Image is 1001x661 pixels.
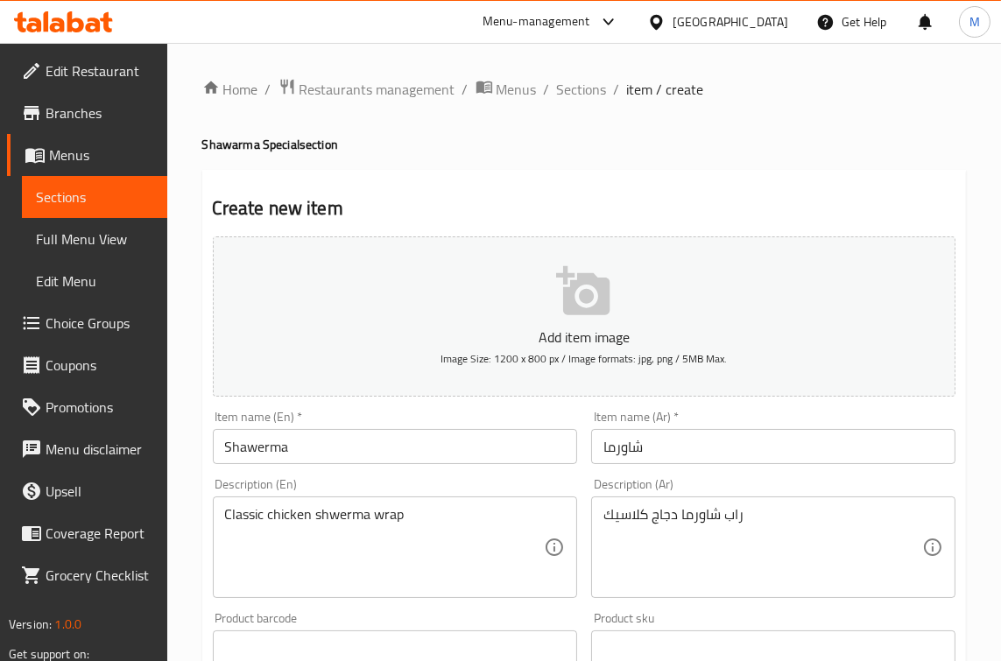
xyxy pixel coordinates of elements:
a: Menus [476,78,537,101]
nav: breadcrumb [202,78,966,101]
span: Menus [497,79,537,100]
a: Promotions [7,386,167,428]
a: Coupons [7,344,167,386]
a: Edit Restaurant [7,50,167,92]
a: Menus [7,134,167,176]
span: M [969,12,980,32]
input: Enter name En [213,429,577,464]
p: Add item image [240,327,928,348]
span: item / create [627,79,704,100]
li: / [265,79,271,100]
div: Menu-management [483,11,590,32]
span: Image Size: 1200 x 800 px / Image formats: jpg, png / 5MB Max. [441,348,727,369]
li: / [544,79,550,100]
button: Add item imageImage Size: 1200 x 800 px / Image formats: jpg, png / 5MB Max. [213,236,955,397]
span: 1.0.0 [54,613,81,636]
span: Version: [9,613,52,636]
span: Coverage Report [46,523,153,544]
h2: Create new item [213,195,955,222]
span: Menus [49,144,153,165]
textarea: Classic chicken shwerma wrap [225,506,544,589]
textarea: راب شاورما دجاج كلاسيك [603,506,922,589]
span: Grocery Checklist [46,565,153,586]
a: Upsell [7,470,167,512]
a: Branches [7,92,167,134]
a: Sections [22,176,167,218]
span: Branches [46,102,153,123]
span: Upsell [46,481,153,502]
a: Choice Groups [7,302,167,344]
div: [GEOGRAPHIC_DATA] [673,12,788,32]
li: / [462,79,469,100]
h4: Shawarma Special section [202,136,966,153]
li: / [614,79,620,100]
span: Menu disclaimer [46,439,153,460]
a: Grocery Checklist [7,554,167,596]
a: Coverage Report [7,512,167,554]
span: Promotions [46,397,153,418]
input: Enter name Ar [591,429,955,464]
a: Restaurants management [278,78,455,101]
span: Full Menu View [36,229,153,250]
a: Home [202,79,258,100]
span: Coupons [46,355,153,376]
span: Edit Menu [36,271,153,292]
a: Menu disclaimer [7,428,167,470]
a: Full Menu View [22,218,167,260]
span: Restaurants management [300,79,455,100]
a: Edit Menu [22,260,167,302]
span: Edit Restaurant [46,60,153,81]
span: Sections [36,186,153,207]
a: Sections [557,79,607,100]
span: Choice Groups [46,313,153,334]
